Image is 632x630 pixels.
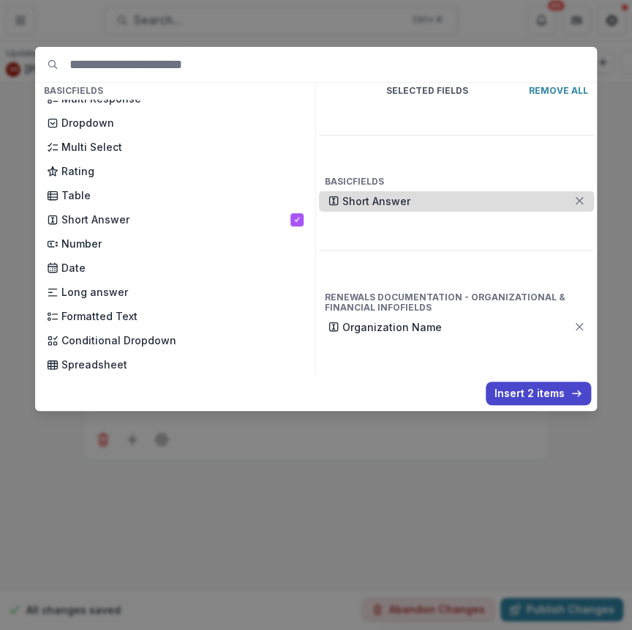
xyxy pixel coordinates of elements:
p: Formatted Text [61,308,304,324]
p: Long answer [61,284,304,300]
p: Date [61,260,304,275]
p: Selected Fields [325,86,529,96]
h4: Basic Fields [38,83,312,99]
p: Multi Select [61,139,304,155]
h4: Basic Fields [319,174,594,190]
p: Dropdown [61,115,304,130]
p: Organization Name [342,319,573,335]
p: Short Answer [61,212,290,227]
p: Spreadsheet [61,357,304,372]
p: Number [61,236,304,251]
p: Short Answer [342,193,573,209]
p: Table [61,188,304,203]
p: Rating [61,163,304,179]
h4: Renewals Documentation - Organizational & Financial Info Fields [319,289,594,316]
p: Remove All [529,86,588,96]
p: Conditional Dropdown [61,333,304,348]
button: Insert 2 items [486,382,591,405]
